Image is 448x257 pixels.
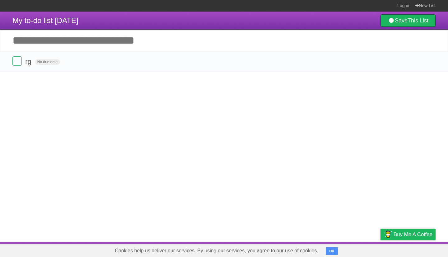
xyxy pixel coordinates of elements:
span: Buy me a coffee [394,229,432,240]
span: Cookies help us deliver our services. By using our services, you agree to our use of cookies. [109,245,324,257]
a: Privacy [372,244,389,255]
a: About [298,244,311,255]
a: Developers [318,244,343,255]
a: Buy me a coffee [380,229,436,240]
button: OK [326,247,338,255]
img: Buy me a coffee [384,229,392,240]
label: Done [12,56,22,66]
span: No due date [35,59,60,65]
a: Terms [351,244,365,255]
a: SaveThis List [380,14,436,27]
a: Suggest a feature [396,244,436,255]
span: My to-do list [DATE] [12,16,78,25]
b: This List [408,17,428,24]
span: rg [25,58,33,65]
